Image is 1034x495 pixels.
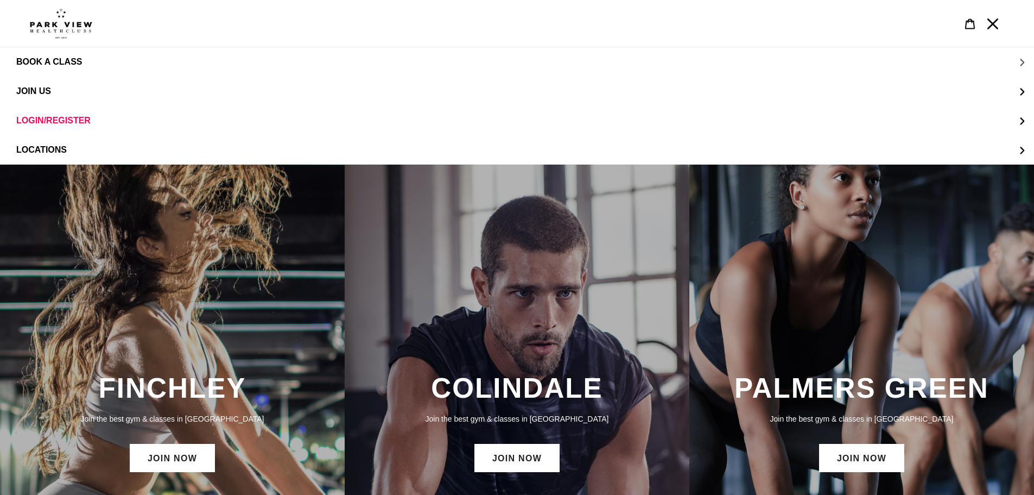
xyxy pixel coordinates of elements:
[474,444,560,472] a: JOIN NOW: Colindale Membership
[130,444,215,472] a: JOIN NOW: Finchley Membership
[981,12,1004,35] button: Menu
[30,8,92,39] img: Park view health clubs is a gym near you.
[16,57,82,67] span: BOOK A CLASS
[11,413,334,425] p: Join the best gym & classes in [GEOGRAPHIC_DATA]
[16,86,51,96] span: JOIN US
[16,145,67,155] span: LOCATIONS
[700,413,1023,425] p: Join the best gym & classes in [GEOGRAPHIC_DATA]
[356,372,678,405] h3: COLINDALE
[700,372,1023,405] h3: PALMERS GREEN
[356,413,678,425] p: Join the best gym & classes in [GEOGRAPHIC_DATA]
[819,444,904,472] a: JOIN NOW: Palmers Green Membership
[11,372,334,405] h3: FINCHLEY
[16,116,91,126] span: LOGIN/REGISTER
